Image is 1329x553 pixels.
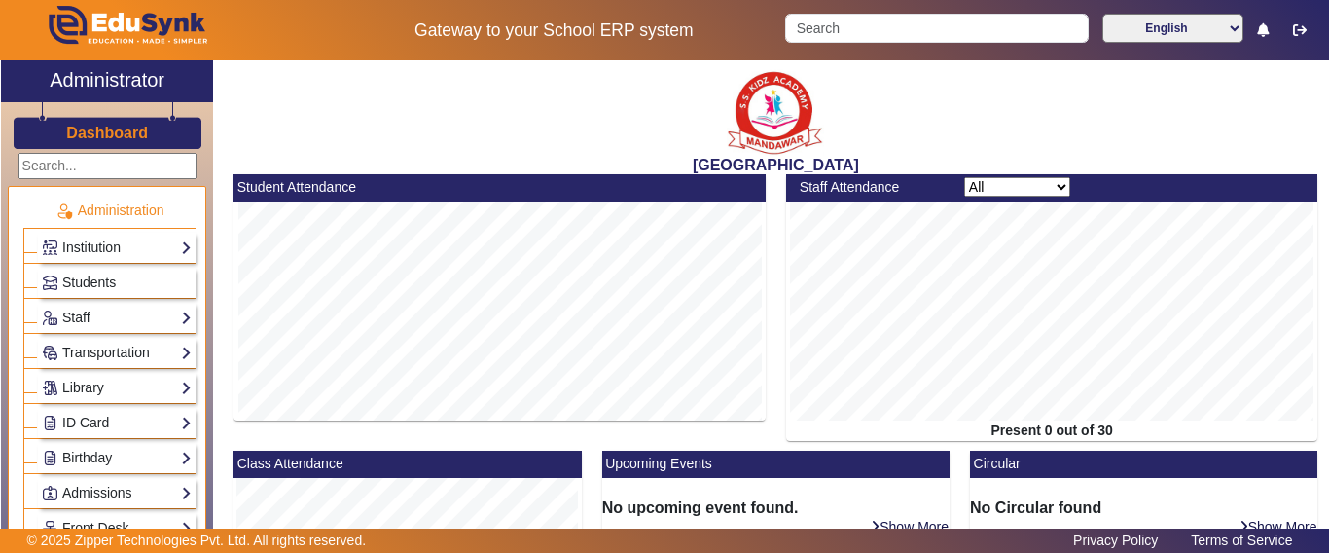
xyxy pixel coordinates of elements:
img: Administration.png [55,203,73,220]
div: Staff Attendance [789,177,953,198]
img: Students.png [43,276,57,290]
span: Students [62,275,116,290]
p: © 2025 Zipper Technologies Pvt. Ltd. All rights reserved. [27,531,367,551]
a: Administrator [1,60,213,102]
a: Show More [870,518,950,535]
mat-card-header: Class Attendance [233,451,581,478]
h6: No upcoming event found. [602,498,950,517]
input: Search [785,14,1088,43]
h5: Gateway to your School ERP system [343,20,766,41]
input: Search... [18,153,197,179]
mat-card-header: Student Attendance [233,174,766,202]
h2: Administrator [50,68,164,92]
mat-card-header: Upcoming Events [602,451,950,478]
p: Administration [23,201,196,221]
div: Present 0 out of 30 [786,421,1318,441]
img: b9104f0a-387a-4379-b368-ffa933cda262 [727,65,824,156]
a: Show More [1239,518,1318,535]
h6: No Circular found [970,498,1317,517]
a: Students [42,272,192,294]
a: Terms of Service [1181,528,1302,553]
a: Privacy Policy [1063,528,1167,553]
mat-card-header: Circular [970,451,1317,478]
a: Dashboard [65,123,149,143]
h2: [GEOGRAPHIC_DATA] [224,156,1328,174]
h3: Dashboard [66,124,148,142]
